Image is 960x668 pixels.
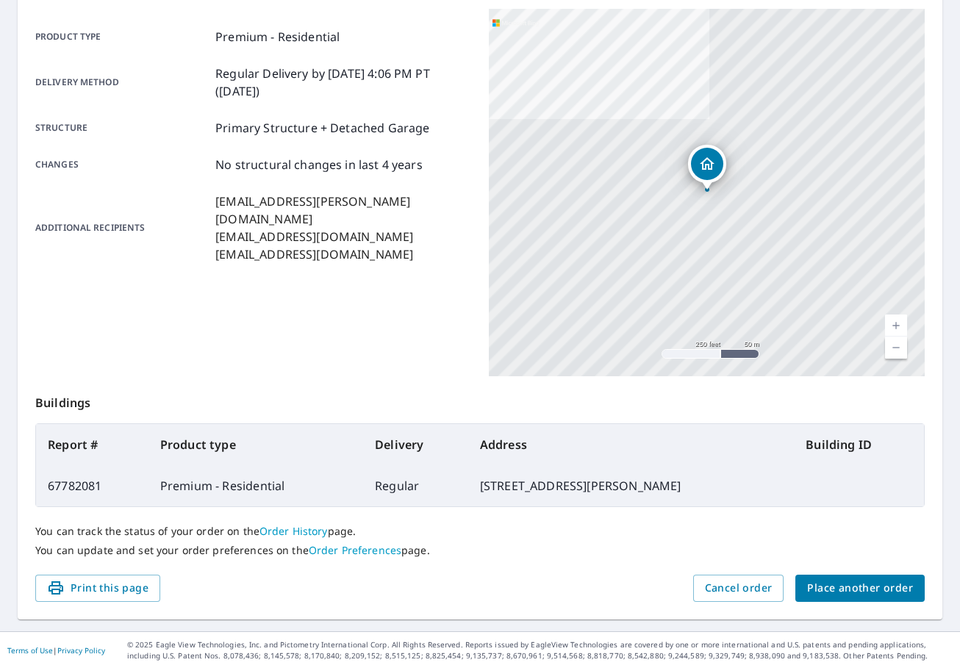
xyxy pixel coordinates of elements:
[36,424,148,465] th: Report #
[35,544,925,557] p: You can update and set your order preferences on the page.
[705,579,773,597] span: Cancel order
[7,646,105,655] p: |
[35,376,925,423] p: Buildings
[7,645,53,656] a: Terms of Use
[807,579,913,597] span: Place another order
[309,543,401,557] a: Order Preferences
[363,465,468,506] td: Regular
[35,119,209,137] p: Structure
[57,645,105,656] a: Privacy Policy
[36,465,148,506] td: 67782081
[215,28,340,46] p: Premium - Residential
[148,465,363,506] td: Premium - Residential
[885,337,907,359] a: Current Level 17, Zoom Out
[215,156,423,173] p: No structural changes in last 4 years
[215,193,471,228] p: [EMAIL_ADDRESS][PERSON_NAME][DOMAIN_NAME]
[148,424,363,465] th: Product type
[688,145,726,190] div: Dropped pin, building 1, Residential property, 8281 Linkwood Ln Cordova, TN 38018
[795,575,925,602] button: Place another order
[35,575,160,602] button: Print this page
[35,65,209,100] p: Delivery method
[35,193,209,263] p: Additional recipients
[47,579,148,597] span: Print this page
[259,524,328,538] a: Order History
[35,525,925,538] p: You can track the status of your order on the page.
[215,119,429,137] p: Primary Structure + Detached Garage
[215,245,471,263] p: [EMAIL_ADDRESS][DOMAIN_NAME]
[885,315,907,337] a: Current Level 17, Zoom In
[35,156,209,173] p: Changes
[215,65,471,100] p: Regular Delivery by [DATE] 4:06 PM PT ([DATE])
[794,424,924,465] th: Building ID
[215,228,471,245] p: [EMAIL_ADDRESS][DOMAIN_NAME]
[693,575,784,602] button: Cancel order
[468,465,795,506] td: [STREET_ADDRESS][PERSON_NAME]
[127,639,953,661] p: © 2025 Eagle View Technologies, Inc. and Pictometry International Corp. All Rights Reserved. Repo...
[35,28,209,46] p: Product type
[468,424,795,465] th: Address
[363,424,468,465] th: Delivery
